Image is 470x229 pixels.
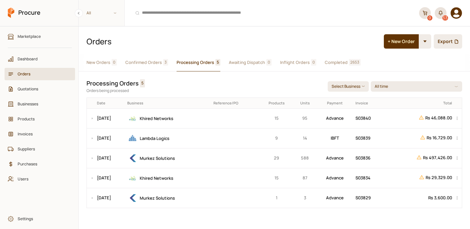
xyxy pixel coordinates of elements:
[386,108,454,128] td: Rs 46,088.00
[384,34,419,49] button: + New Order
[328,81,369,92] button: Select Business
[5,53,75,65] a: Dashboard
[18,161,67,167] span: Purchases
[140,195,175,201] span: Murkez Solutions
[211,98,259,108] th: Reference/PO
[5,128,75,140] a: Invoices
[349,59,361,66] span: 2653
[140,135,169,141] span: Lambda Logics
[86,87,322,94] p: Orders being processed
[86,36,379,47] h1: Orders
[127,133,209,144] div: Lambda Logics
[18,116,67,122] span: Products
[386,98,454,108] th: Total
[140,175,173,181] span: Khired Networks
[140,79,145,87] span: 5
[18,86,67,92] span: Quotations
[296,135,314,142] p: 14
[259,98,293,108] th: Products
[127,173,209,183] div: Khired Networks
[435,7,446,19] button: 53
[140,115,173,121] span: Khired Networks
[18,56,67,62] span: Dashboard
[97,155,111,161] a: [DATE]
[262,194,291,201] p: 1
[386,128,454,148] td: Rs 16,729.00
[353,188,386,208] td: S03829
[427,15,432,21] div: 0
[293,98,317,108] th: Units
[86,59,110,66] span: New Orders
[266,59,272,66] span: 0
[296,115,314,122] p: 95
[215,59,220,66] span: 5
[5,213,75,225] a: Settings
[127,193,209,203] div: Murkez Solutions
[5,158,75,170] a: Purchases
[18,131,67,137] span: Invoices
[18,216,67,222] span: Settings
[319,194,351,201] p: Advance Payment
[18,146,67,152] span: Suppliers
[319,155,351,161] p: Advance Payment
[127,153,209,163] div: Murkez Solutions
[229,59,265,66] span: Awaiting Dispatch
[86,79,139,87] h2: Processing Orders
[86,10,91,16] span: All
[262,175,291,181] p: 15
[127,113,209,124] div: Khired Networks
[353,128,386,148] td: S03839
[97,175,111,181] a: [DATE]
[296,175,314,181] p: 87
[317,98,353,108] th: Payment
[5,113,75,125] a: Products
[129,5,415,21] input: Products, Businesses, Users, Suppliers, Orders, and Purchases
[262,135,291,142] p: 9
[419,7,431,19] a: 0
[163,59,168,66] span: 3
[177,59,214,66] span: Processing Orders
[353,168,386,188] td: S03834
[434,34,462,49] button: Export
[18,33,67,39] span: Marketplace
[5,143,75,155] a: Suppliers
[5,173,75,185] a: Users
[353,148,386,168] td: S03836
[386,148,454,168] td: Rs 497,426.00
[18,8,40,17] span: Procure
[319,135,351,142] p: IBFT on Delivery
[97,135,111,141] a: [DATE]
[386,168,454,188] td: Rs 29,329.00
[353,98,386,108] th: Invoice
[262,155,291,161] p: 29
[5,83,75,95] a: Quotations
[319,175,351,181] p: Advance Payment
[18,176,67,182] span: Users
[125,59,162,66] span: Confirmed Orders
[353,108,386,128] td: S03840
[140,155,175,161] span: Murkez Solutions
[386,188,454,208] td: Rs 3,600.00
[95,98,125,108] th: Date
[280,59,310,66] span: Inflight Orders
[8,8,40,19] a: Procure
[18,101,67,107] span: Businesses
[375,83,389,89] p: All time
[18,71,67,77] span: Orders
[262,115,291,122] p: 15
[112,59,117,66] span: 0
[325,59,348,66] span: Completed
[319,115,351,122] p: Advance Payment
[97,195,111,201] a: [DATE]
[5,68,75,80] a: Orders
[442,15,448,21] div: 53
[311,59,316,66] span: 0
[5,98,75,110] a: Businesses
[97,115,111,121] a: [DATE]
[125,98,211,108] th: Business
[79,8,124,18] span: All
[371,81,462,92] button: All time
[5,30,75,43] a: Marketplace
[296,155,314,161] p: 588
